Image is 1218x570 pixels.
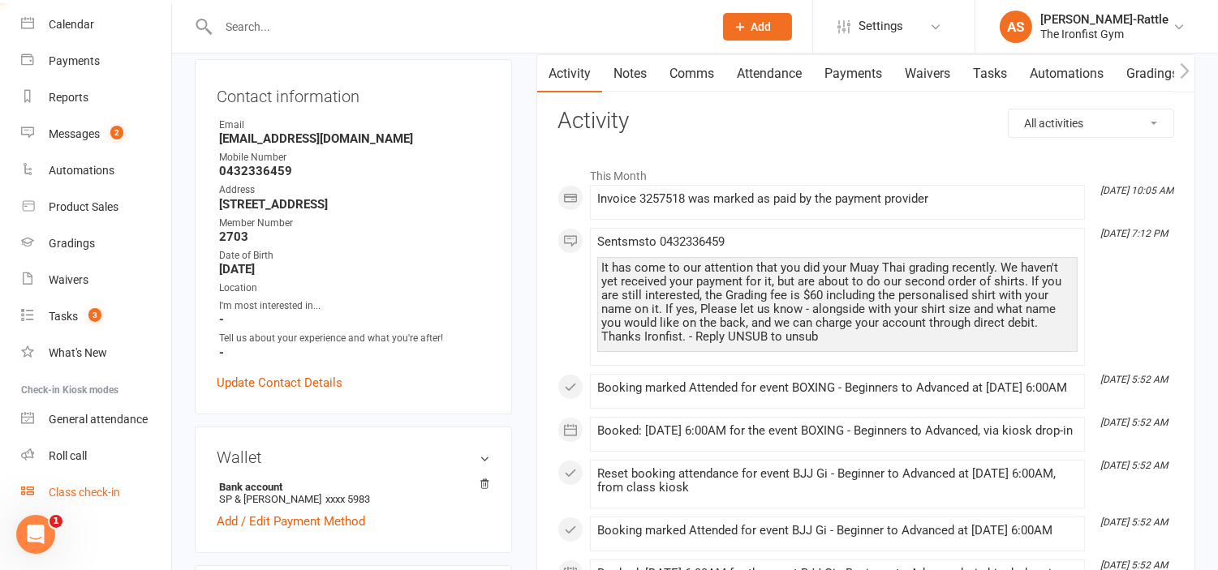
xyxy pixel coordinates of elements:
[1100,228,1168,239] i: [DATE] 7:12 PM
[219,150,490,165] div: Mobile Number
[597,234,725,249] span: Sent sms to 0432336459
[1100,185,1173,196] i: [DATE] 10:05 AM
[219,216,490,231] div: Member Number
[219,262,490,276] strong: [DATE]
[597,381,1078,395] div: Booking marked Attended for event BOXING - Beginners to Advanced at [DATE] 6:00AM
[49,237,95,250] div: Gradings
[49,413,148,426] div: General attendance
[962,55,1018,92] a: Tasks
[219,118,490,133] div: Email
[217,512,365,531] a: Add / Edit Payment Method
[213,15,702,38] input: Search...
[219,281,490,296] div: Location
[751,20,772,33] span: Add
[21,298,171,335] a: Tasks 3
[723,13,792,41] button: Add
[49,310,78,323] div: Tasks
[219,312,490,327] strong: -
[219,164,490,178] strong: 0432336459
[49,18,94,31] div: Calendar
[1100,417,1168,428] i: [DATE] 5:52 AM
[21,6,171,43] a: Calendar
[219,248,490,264] div: Date of Birth
[893,55,962,92] a: Waivers
[602,55,658,92] a: Notes
[49,54,100,67] div: Payments
[217,448,490,466] h3: Wallet
[557,159,1174,185] li: This Month
[21,152,171,189] a: Automations
[537,55,602,92] a: Activity
[21,189,171,225] a: Product Sales
[597,192,1078,206] div: Invoice 3257518 was marked as paid by the payment provider
[813,55,893,92] a: Payments
[1040,27,1169,41] div: The Ironfist Gym
[1100,374,1168,385] i: [DATE] 5:52 AM
[219,182,490,198] div: Address
[597,424,1078,438] div: Booked: [DATE] 6:00AM for the event BOXING - Beginners to Advanced, via kiosk drop-in
[325,493,370,505] span: xxxx 5983
[601,261,1074,344] div: It has come to our attention that you did your Muay Thai grading recently. We haven't yet receive...
[49,164,114,177] div: Automations
[219,229,490,244] strong: 2703
[217,81,490,105] h3: Contact information
[1100,516,1168,528] i: [DATE] 5:52 AM
[1000,11,1032,43] div: AS
[21,438,171,474] a: Roll call
[49,273,88,286] div: Waivers
[219,481,482,493] strong: Bank account
[21,262,171,298] a: Waivers
[21,116,171,152] a: Messages 2
[49,200,118,213] div: Product Sales
[88,308,101,322] span: 3
[219,197,490,212] strong: [STREET_ADDRESS]
[725,55,813,92] a: Attendance
[21,225,171,262] a: Gradings
[219,131,490,146] strong: [EMAIL_ADDRESS][DOMAIN_NAME]
[21,474,171,511] a: Class kiosk mode
[557,109,1174,134] h3: Activity
[1100,460,1168,471] i: [DATE] 5:52 AM
[49,91,88,104] div: Reports
[21,335,171,371] a: What's New
[1018,55,1115,92] a: Automations
[219,345,490,360] strong: -
[859,8,903,45] span: Settings
[1040,12,1169,27] div: [PERSON_NAME]-Rattle
[49,346,107,359] div: What's New
[21,43,171,79] a: Payments
[49,515,62,528] span: 1
[49,486,120,499] div: Class check-in
[597,524,1078,538] div: Booking marked Attended for event BJJ Gi - Beginner to Advanced at [DATE] 6:00AM
[21,401,171,438] a: General attendance kiosk mode
[597,467,1078,495] div: Reset booking attendance for event BJJ Gi - Beginner to Advanced at [DATE] 6:00AM, from class kiosk
[21,79,171,116] a: Reports
[49,127,100,140] div: Messages
[110,126,123,139] span: 2
[217,373,342,392] a: Update Contact Details
[219,331,490,346] div: Tell us about your experience and what you're after!
[49,449,87,462] div: Roll call
[217,478,490,508] li: SP & [PERSON_NAME]
[658,55,725,92] a: Comms
[16,515,55,554] iframe: Intercom live chat
[219,298,490,314] div: I'm most interested in...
